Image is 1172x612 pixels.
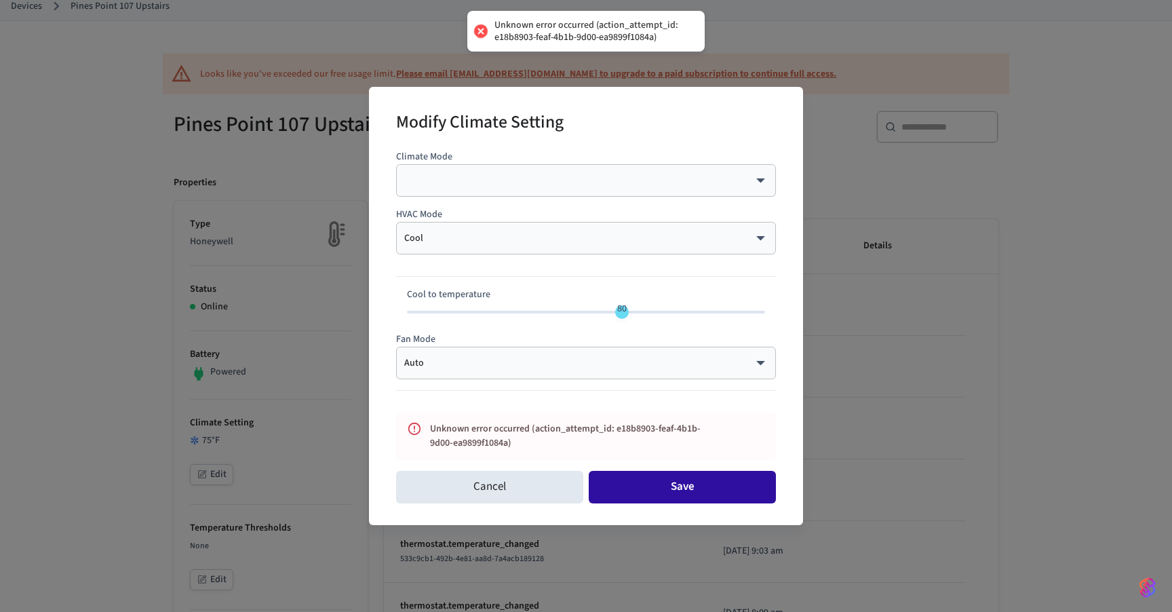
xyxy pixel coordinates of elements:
[407,288,765,302] p: Cool to temperature
[494,19,691,43] div: Unknown error occurred (action_attempt_id: e18b8903-feaf-4b1b-9d00-ea9899f1084a)
[589,471,776,503] button: Save
[1139,577,1156,598] img: SeamLogoGradient.69752ec5.svg
[404,231,768,245] div: Cool
[430,417,716,456] div: Unknown error occurred (action_attempt_id: e18b8903-feaf-4b1b-9d00-ea9899f1084a)
[404,356,768,370] div: Auto
[396,150,776,164] p: Climate Mode
[617,302,627,315] span: 80
[396,208,776,222] p: HVAC Mode
[396,332,776,347] p: Fan Mode
[396,471,583,503] button: Cancel
[396,103,564,145] h2: Modify Climate Setting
